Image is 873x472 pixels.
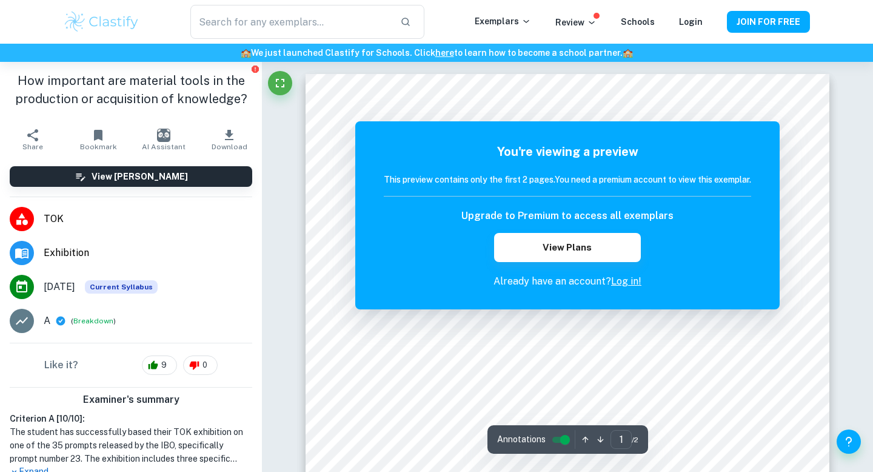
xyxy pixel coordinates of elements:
[44,280,75,294] span: [DATE]
[44,358,78,373] h6: Like it?
[196,359,214,371] span: 0
[22,143,43,151] span: Share
[679,17,703,27] a: Login
[632,434,638,445] span: / 2
[92,170,188,183] h6: View [PERSON_NAME]
[63,10,140,34] img: Clastify logo
[196,123,262,157] button: Download
[5,393,257,407] h6: Examiner's summary
[435,48,454,58] a: here
[623,48,633,58] span: 🏫
[212,143,247,151] span: Download
[85,280,158,294] div: This exemplar is based on the current syllabus. Feel free to refer to it for inspiration/ideas wh...
[80,143,117,151] span: Bookmark
[10,166,252,187] button: View [PERSON_NAME]
[65,123,131,157] button: Bookmark
[142,356,177,375] div: 9
[241,48,251,58] span: 🏫
[384,143,751,161] h5: You're viewing a preview
[142,143,186,151] span: AI Assistant
[621,17,655,27] a: Schools
[611,275,641,287] a: Log in!
[131,123,196,157] button: AI Assistant
[155,359,173,371] span: 9
[190,5,390,39] input: Search for any exemplars...
[157,129,170,142] img: AI Assistant
[44,314,50,328] p: A
[727,11,810,33] button: JOIN FOR FREE
[497,433,546,446] span: Annotations
[461,209,674,223] h6: Upgrade to Premium to access all exemplars
[555,16,597,29] p: Review
[10,425,252,465] h1: The student has successfully based their TOK exhibition on one of the 35 prompts released by the ...
[250,64,259,73] button: Report issue
[268,71,292,95] button: Fullscreen
[10,72,252,108] h1: How important are material tools in the production or acquisition of knowledge?
[44,212,252,226] span: TOK
[73,315,113,326] button: Breakdown
[85,280,158,294] span: Current Syllabus
[494,233,641,262] button: View Plans
[837,430,861,454] button: Help and Feedback
[384,274,751,289] p: Already have an account?
[10,412,252,425] h6: Criterion A [ 10 / 10 ]:
[2,46,871,59] h6: We just launched Clastify for Schools. Click to learn how to become a school partner.
[183,356,218,375] div: 0
[475,15,531,28] p: Exemplars
[44,246,252,260] span: Exhibition
[71,315,116,327] span: ( )
[384,173,751,186] h6: This preview contains only the first 2 pages. You need a premium account to view this exemplar.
